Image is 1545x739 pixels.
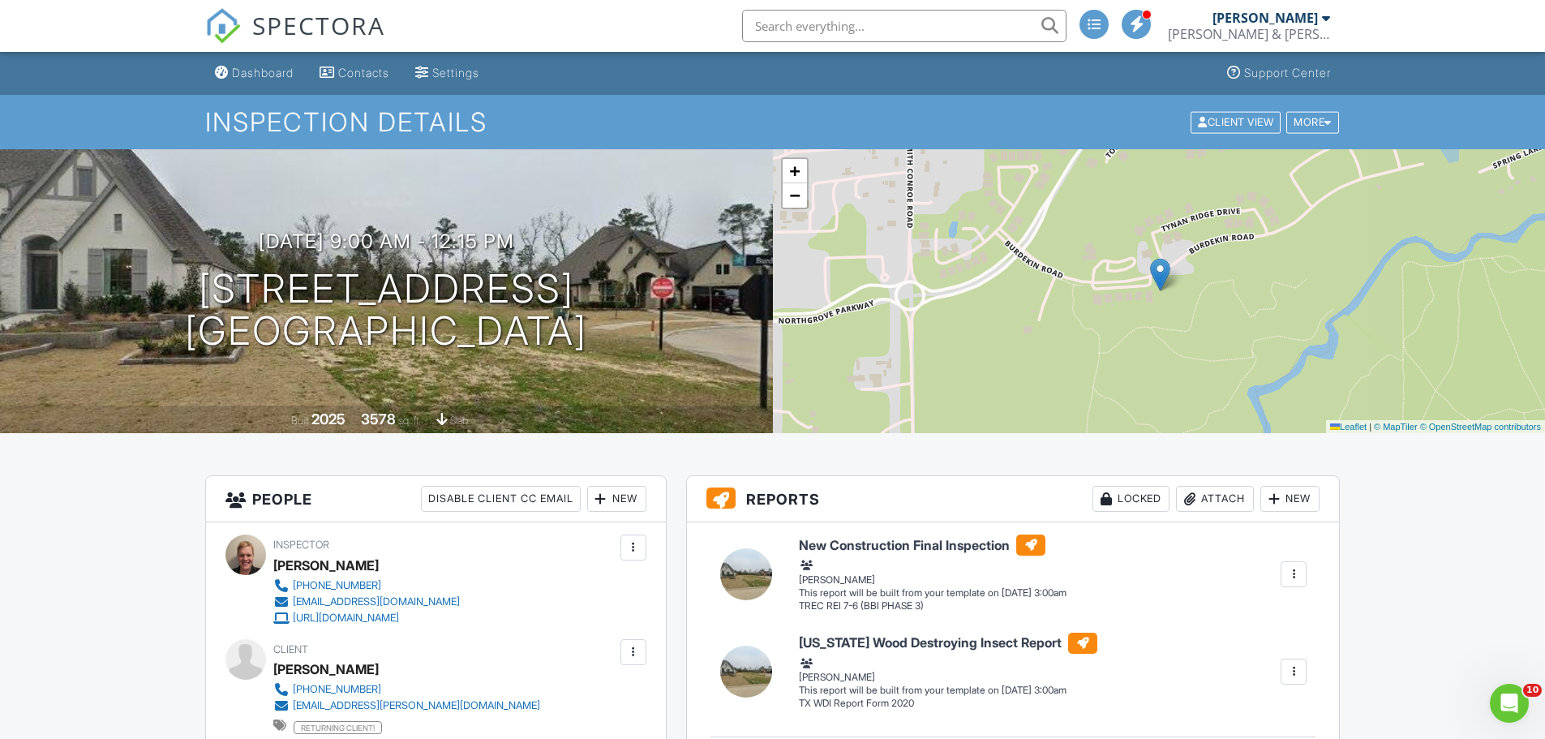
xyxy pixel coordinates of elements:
[799,586,1066,599] div: This report will be built from your template on [DATE] 3:00am
[291,415,309,427] span: Built
[587,486,646,512] div: New
[1490,684,1529,723] iframe: Intercom live chat
[432,66,479,79] div: Settings
[232,66,294,79] div: Dashboard
[293,579,381,592] div: [PHONE_NUMBER]
[742,10,1066,42] input: Search everything...
[799,655,1097,684] div: [PERSON_NAME]
[789,185,800,205] span: −
[208,58,300,88] a: Dashboard
[294,721,382,734] span: returning client!
[273,681,540,698] a: [PHONE_NUMBER]
[1420,422,1541,432] a: © OpenStreetMap contributors
[185,268,587,354] h1: [STREET_ADDRESS] [GEOGRAPHIC_DATA]
[313,58,396,88] a: Contacts
[293,699,540,712] div: [EMAIL_ADDRESS][PERSON_NAME][DOMAIN_NAME]
[273,553,379,578] div: [PERSON_NAME]
[450,415,468,427] span: slab
[259,230,514,252] h3: [DATE] 9:00 am - 12:15 pm
[799,535,1066,556] h6: New Construction Final Inspection
[799,684,1097,697] div: This report will be built from your template on [DATE] 3:00am
[783,183,807,208] a: Zoom out
[206,476,666,522] h3: People
[1212,10,1318,26] div: [PERSON_NAME]
[799,633,1097,654] h6: [US_STATE] Wood Destroying Insect Report
[252,8,385,42] span: SPECTORA
[1191,111,1281,133] div: Client View
[273,643,308,655] span: Client
[1286,111,1339,133] div: More
[273,594,460,610] a: [EMAIL_ADDRESS][DOMAIN_NAME]
[205,22,385,56] a: SPECTORA
[1221,58,1337,88] a: Support Center
[1374,422,1418,432] a: © MapTiler
[273,610,460,626] a: [URL][DOMAIN_NAME]
[799,599,1066,613] div: TREC REI 7-6 (BBI PHASE 3)
[1369,422,1371,432] span: |
[1330,422,1367,432] a: Leaflet
[361,410,396,428] div: 3578
[273,698,540,714] a: [EMAIL_ADDRESS][PERSON_NAME][DOMAIN_NAME]
[1150,258,1170,291] img: Marker
[1189,115,1285,127] a: Client View
[799,557,1066,586] div: [PERSON_NAME]
[205,108,1341,136] h1: Inspection Details
[293,595,460,608] div: [EMAIL_ADDRESS][DOMAIN_NAME]
[293,683,381,696] div: [PHONE_NUMBER]
[421,486,581,512] div: Disable Client CC Email
[273,657,379,681] div: [PERSON_NAME]
[789,161,800,181] span: +
[1176,486,1254,512] div: Attach
[293,612,399,625] div: [URL][DOMAIN_NAME]
[1092,486,1169,512] div: Locked
[398,415,421,427] span: sq. ft.
[409,58,486,88] a: Settings
[1523,684,1542,697] span: 10
[1244,66,1331,79] div: Support Center
[1260,486,1320,512] div: New
[311,410,345,428] div: 2025
[1168,26,1330,42] div: Bryan & Bryan Inspections
[273,578,460,594] a: [PHONE_NUMBER]
[338,66,389,79] div: Contacts
[205,8,241,44] img: The Best Home Inspection Software - Spectora
[783,159,807,183] a: Zoom in
[273,539,329,551] span: Inspector
[687,476,1340,522] h3: Reports
[799,697,1097,711] div: TX WDI Report Form 2020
